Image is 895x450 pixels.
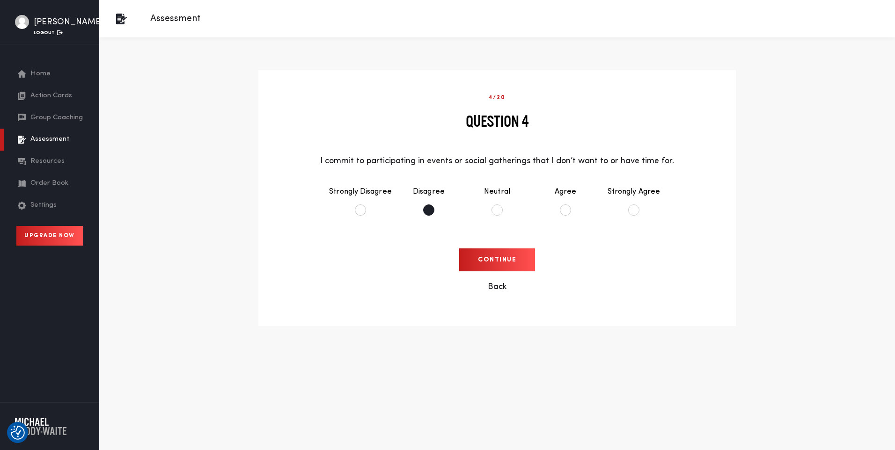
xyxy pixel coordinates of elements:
a: Assessment [18,129,85,151]
a: Upgrade Now [16,226,83,246]
div: [PERSON_NAME] [34,16,103,29]
a: Action Cards [18,85,85,107]
span: Strongly Disagree [329,188,392,196]
p: Back [333,281,661,293]
span: Home [30,69,51,80]
span: Order Book [30,178,68,189]
span: Action Cards [30,91,72,102]
span: Disagree [413,188,445,196]
a: Settings [18,195,85,217]
p: I commit to participating in events or social gatherings that I don’t want to or have time for. [282,155,712,167]
span: Resources [30,156,65,167]
span: Assessment [30,134,69,145]
button: Consent Preferences [11,426,25,440]
a: Order Book [18,173,85,195]
p: 4/20 [282,94,712,102]
span: Settings [30,200,57,211]
a: Group Coaching [18,107,85,129]
img: Revisit consent button [11,426,25,440]
h3: Question 4 [291,111,703,131]
button: Continue [459,248,535,271]
span: Strongly Agree [608,188,660,196]
p: Assessment [141,12,200,26]
span: Agree [555,188,576,196]
a: Resources [18,151,85,173]
a: Logout [34,30,63,35]
a: Home [18,63,85,85]
span: Group Coaching [30,113,83,123]
span: Neutral [484,188,510,196]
